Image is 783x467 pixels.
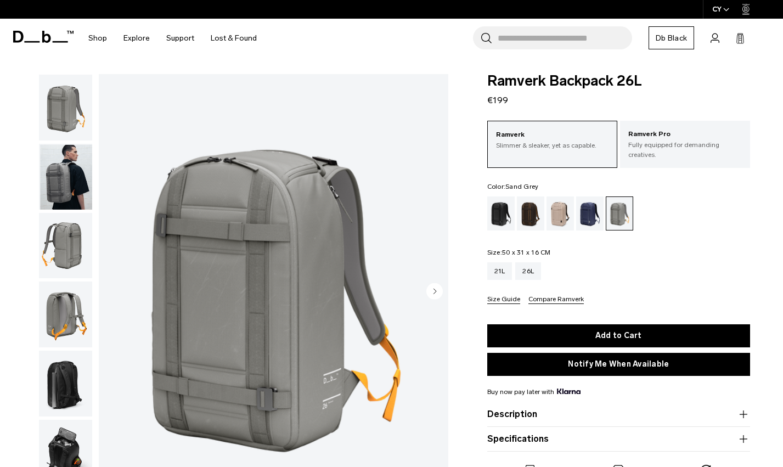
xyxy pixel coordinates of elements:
a: Db Black [649,26,694,49]
span: Ramverk Backpack 26L [487,74,750,88]
a: 21L [487,262,512,280]
button: Add to Cart [487,324,750,347]
img: {"height" => 20, "alt" => "Klarna"} [557,389,581,394]
a: Fogbow Beige [547,196,574,230]
button: Description [487,408,750,421]
legend: Size: [487,249,551,256]
a: 26L [515,262,541,280]
legend: Color: [487,183,539,190]
span: 50 x 31 x 16 CM [502,249,551,256]
button: Ramverk Backpack 26L Sand Grey [38,281,93,348]
p: Ramverk Pro [628,129,742,140]
a: Lost & Found [211,19,257,58]
nav: Main Navigation [80,19,265,58]
a: Espresso [517,196,544,230]
img: Ramverk Backpack 26L Sand Grey [39,351,92,417]
button: Ramverk Backpack 26L Sand Grey [38,350,93,417]
a: Support [166,19,194,58]
button: Size Guide [487,296,520,304]
img: Ramverk Backpack 26L Sand Grey [39,282,92,347]
a: Blue Hour [576,196,604,230]
span: Sand Grey [505,183,538,190]
img: Ramverk Backpack 26L Sand Grey [39,213,92,279]
a: Black Out [487,196,515,230]
button: Notify Me When Available [487,353,750,376]
button: Ramverk Backpack 26L Sand Grey [38,143,93,210]
button: Specifications [487,432,750,446]
p: Ramverk [496,130,609,140]
p: Slimmer & sleaker, yet as capable. [496,140,609,150]
span: €199 [487,95,508,105]
p: Fully equipped for demanding creatives. [628,140,742,160]
button: Compare Ramverk [528,296,584,304]
button: Ramverk Backpack 26L Sand Grey [38,74,93,141]
a: Shop [88,19,107,58]
button: Ramverk Backpack 26L Sand Grey [38,212,93,279]
img: Ramverk Backpack 26L Sand Grey [39,144,92,210]
a: Ramverk Pro Fully equipped for demanding creatives. [620,121,750,168]
img: Ramverk Backpack 26L Sand Grey [39,75,92,140]
span: Buy now pay later with [487,387,581,397]
a: Sand Grey [606,196,633,230]
a: Explore [123,19,150,58]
